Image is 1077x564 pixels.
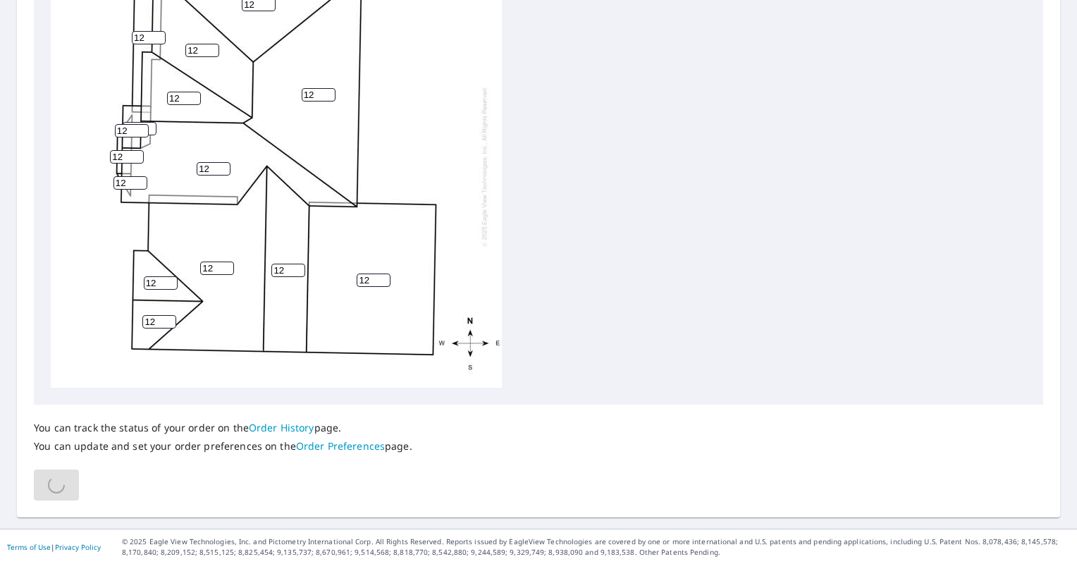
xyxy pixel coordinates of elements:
p: You can track the status of your order on the page. [34,422,412,434]
a: Privacy Policy [55,542,101,552]
p: | [7,543,101,551]
p: © 2025 Eagle View Technologies, Inc. and Pictometry International Corp. All Rights Reserved. Repo... [122,537,1070,558]
a: Order History [249,421,314,434]
p: You can update and set your order preferences on the page. [34,440,412,453]
a: Order Preferences [296,439,385,453]
a: Terms of Use [7,542,51,552]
